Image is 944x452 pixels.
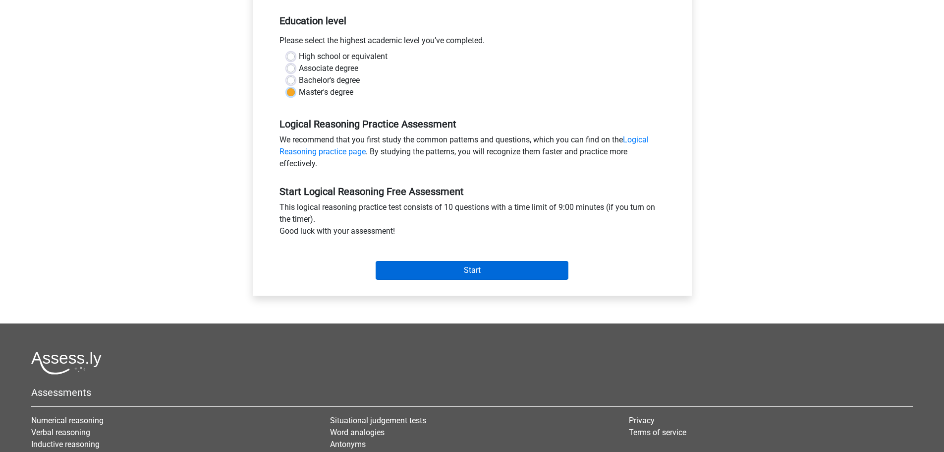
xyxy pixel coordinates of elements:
div: Please select the highest academic level you’ve completed. [272,35,672,51]
label: Bachelor's degree [299,74,360,86]
a: Verbal reasoning [31,428,90,437]
h5: Start Logical Reasoning Free Assessment [279,186,665,197]
div: This logical reasoning practice test consists of 10 questions with a time limit of 9:00 minutes (... [272,201,672,241]
a: Situational judgement tests [330,416,426,425]
h5: Assessments [31,387,913,398]
label: Master's degree [299,86,353,98]
h5: Education level [279,11,665,31]
img: Assessly logo [31,351,102,375]
a: Privacy [629,416,655,425]
a: Terms of service [629,428,686,437]
input: Start [376,261,568,280]
a: Numerical reasoning [31,416,104,425]
h5: Logical Reasoning Practice Assessment [279,118,665,130]
a: Inductive reasoning [31,440,100,449]
label: High school or equivalent [299,51,388,63]
label: Associate degree [299,63,358,74]
div: We recommend that you first study the common patterns and questions, which you can find on the . ... [272,134,672,174]
a: Word analogies [330,428,385,437]
a: Antonyms [330,440,366,449]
